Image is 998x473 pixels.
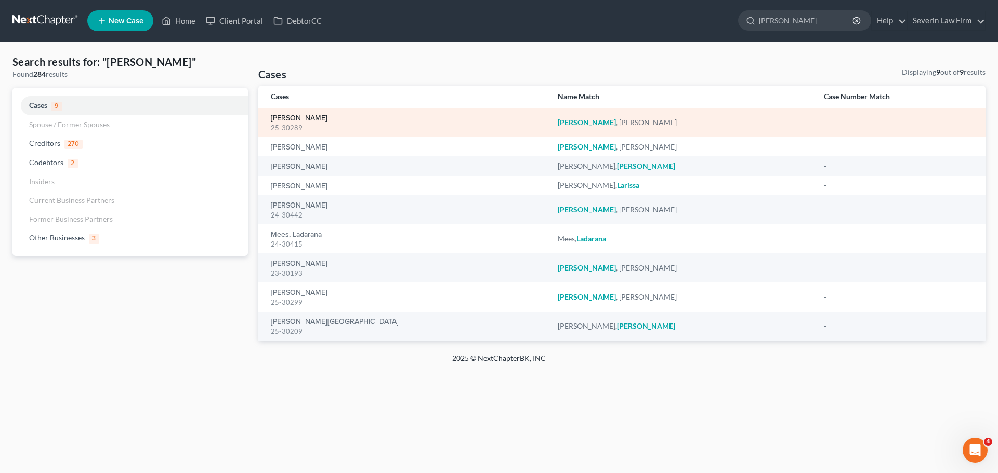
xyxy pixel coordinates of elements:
strong: 9 [936,67,940,76]
em: [PERSON_NAME] [558,292,616,301]
div: [PERSON_NAME], [558,180,807,191]
span: Cases [29,101,47,110]
a: [PERSON_NAME] [271,289,327,296]
th: Cases [258,86,549,108]
em: [PERSON_NAME] [617,321,675,330]
span: Insiders [29,177,55,186]
div: 25-30289 [271,123,541,133]
span: Current Business Partners [29,196,114,205]
a: [PERSON_NAME] [271,144,327,151]
span: 2 [68,159,78,168]
div: - [824,161,973,171]
em: [PERSON_NAME] [558,142,616,151]
a: [PERSON_NAME] [271,202,327,209]
div: - [824,205,973,215]
span: Former Business Partners [29,214,113,223]
div: 2025 © NextChapterBK, INC [203,353,795,372]
a: Client Portal [201,11,268,30]
em: Larissa [617,181,639,190]
div: - [824,142,973,152]
a: [PERSON_NAME] [271,260,327,267]
div: , [PERSON_NAME] [558,117,807,128]
div: Mees, [558,234,807,244]
th: Case Number Match [816,86,986,108]
a: Mees, Ladarana [271,231,322,238]
div: , [PERSON_NAME] [558,142,807,152]
a: Insiders [12,172,248,191]
div: , [PERSON_NAME] [558,205,807,215]
h4: Search results for: "[PERSON_NAME]" [12,55,248,69]
a: Former Business Partners [12,210,248,228]
div: 25-30209 [271,327,541,336]
span: New Case [109,17,143,25]
div: - [824,292,973,302]
div: - [824,321,973,331]
div: 24-30415 [271,239,541,249]
em: [PERSON_NAME] [558,205,616,214]
a: [PERSON_NAME][GEOGRAPHIC_DATA] [271,318,399,326]
span: Codebtors [29,158,63,167]
em: [PERSON_NAME] [558,263,616,272]
em: [PERSON_NAME] [558,118,616,127]
em: [PERSON_NAME] [617,161,675,170]
span: 4 [984,438,992,446]
span: 9 [51,102,62,111]
h4: Cases [258,67,286,82]
a: DebtorCC [268,11,327,30]
div: Found results [12,69,248,79]
div: [PERSON_NAME], [558,161,807,171]
div: Displaying out of results [902,67,986,77]
div: - [824,263,973,273]
th: Name Match [549,86,815,108]
input: Search by name... [759,11,854,30]
iframe: Intercom live chat [963,438,988,463]
a: [PERSON_NAME] [271,163,327,170]
div: - [824,117,973,128]
a: [PERSON_NAME] [271,115,327,122]
strong: 9 [960,67,964,76]
em: Ladarana [576,234,606,243]
a: Creditors270 [12,134,248,153]
span: Creditors [29,139,60,147]
div: [PERSON_NAME], [558,321,807,331]
div: , [PERSON_NAME] [558,263,807,273]
a: Current Business Partners [12,191,248,210]
a: Help [872,11,907,30]
a: Home [156,11,201,30]
strong: 284 [33,70,46,78]
a: Cases9 [12,96,248,115]
div: - [824,180,973,191]
span: 3 [89,234,99,244]
span: Spouse / Former Spouses [29,120,110,129]
a: Codebtors2 [12,153,248,172]
a: Severin Law Firm [908,11,985,30]
span: 270 [64,140,83,149]
div: , [PERSON_NAME] [558,292,807,302]
div: 23-30193 [271,268,541,278]
span: Other Businesses [29,233,85,242]
a: Other Businesses3 [12,228,248,248]
a: Spouse / Former Spouses [12,115,248,134]
div: 24-30442 [271,210,541,220]
div: 25-30299 [271,298,541,307]
a: [PERSON_NAME] [271,183,327,190]
div: - [824,234,973,244]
